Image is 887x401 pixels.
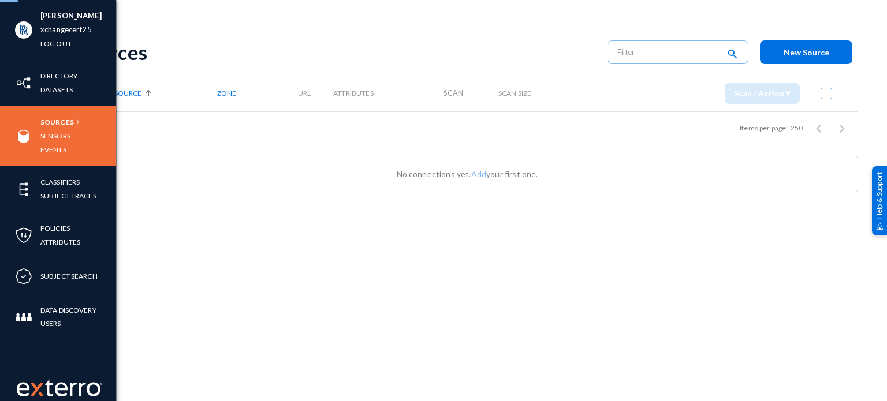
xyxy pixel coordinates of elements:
[40,143,66,156] a: Events
[40,115,74,129] a: Sources
[298,89,311,98] span: URL
[40,83,73,96] a: Datasets
[40,269,98,283] a: Subject Search
[40,9,102,23] li: [PERSON_NAME]
[830,117,854,140] button: Next page
[15,21,32,39] img: ACg8ocIYTKoRdXkEwFzTB5MD8V-_dbWh6aohPNDc60sa0202AD9Ucmo=s96-c
[15,268,32,285] img: icon-compliance.svg
[40,189,96,203] a: Subject Traces
[443,88,464,98] span: Scan
[471,169,486,179] a: Add
[15,74,32,92] img: icon-inventory.svg
[17,379,102,396] img: exterro-work-mark.svg
[872,166,887,235] div: Help & Support
[333,89,374,98] span: Attributes
[740,123,788,133] div: Items per page:
[760,40,852,64] button: New Source
[217,89,236,98] span: Zone
[114,89,141,98] span: Source
[791,123,803,133] div: 250
[15,227,32,244] img: icon-policies.svg
[397,169,538,179] span: No connections yet. your first one.
[40,175,80,189] a: Classifiers
[40,235,80,249] a: Attributes
[40,23,92,36] a: xchangecert25
[876,222,884,230] img: help_support.svg
[40,37,72,50] a: Log out
[40,69,77,83] a: Directory
[217,89,298,98] div: Zone
[40,303,116,330] a: Data Discovery Users
[30,383,44,396] img: exterro-logo.svg
[15,181,32,198] img: icon-elements.svg
[725,47,739,62] mat-icon: search
[784,47,829,57] span: New Source
[15,309,32,326] img: icon-members.svg
[15,128,32,145] img: icon-sources.svg
[40,129,70,143] a: Sensors
[807,117,830,140] button: Previous page
[114,89,217,98] div: Source
[498,89,531,98] span: Scan Size
[617,43,719,61] input: Filter
[76,40,596,64] div: Sources
[40,222,70,235] a: Policies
